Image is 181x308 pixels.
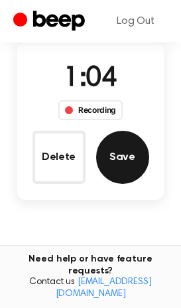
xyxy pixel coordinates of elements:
button: Save Audio Record [96,131,149,184]
span: 1:04 [64,65,117,93]
button: Delete Audio Record [32,131,86,184]
a: Log Out [103,5,168,37]
span: Contact us [8,277,173,300]
div: Recording [58,100,123,120]
a: [EMAIL_ADDRESS][DOMAIN_NAME] [56,277,152,299]
a: Beep [13,9,88,35]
